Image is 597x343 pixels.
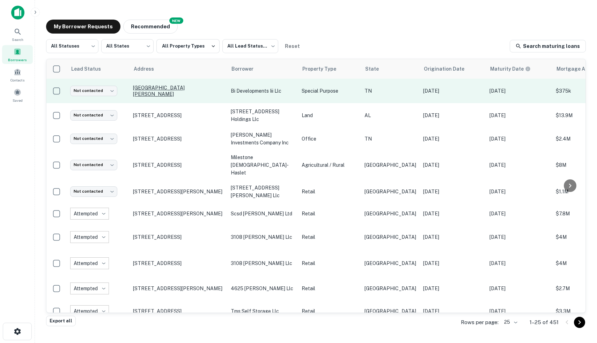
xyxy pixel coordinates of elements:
p: [DATE] [423,135,482,143]
span: Borrower [231,65,263,73]
span: Maturity dates displayed may be estimated. Please contact the lender for the most accurate maturi... [490,65,540,73]
button: Reset [281,39,303,53]
p: [GEOGRAPHIC_DATA] [364,307,416,315]
p: [DATE] [423,161,482,169]
span: Saved [13,98,23,103]
p: [DATE] [489,259,549,267]
a: Borrowers [2,45,33,64]
span: Contacts [10,77,24,83]
th: Maturity dates displayed may be estimated. Please contact the lender for the most accurate maturi... [486,59,552,79]
p: AL [364,112,416,119]
div: Attempted [70,231,124,243]
div: Not contacted [70,86,117,96]
div: Attempted [70,283,124,294]
a: Saved [2,86,33,105]
p: [GEOGRAPHIC_DATA] [364,285,416,292]
p: TN [364,87,416,95]
button: Export all [46,316,76,326]
button: All Property Types [156,39,220,53]
div: Attempted [70,208,124,220]
p: [GEOGRAPHIC_DATA] [364,161,416,169]
span: Origination Date [424,65,473,73]
a: Search maturing loans [510,40,586,52]
p: [DATE] [423,112,482,119]
iframe: Chat Widget [562,287,597,321]
div: All Lead Statuses [222,37,278,55]
div: Not contacted [70,110,117,120]
p: tms self storage llc [231,307,295,315]
p: [STREET_ADDRESS][PERSON_NAME] llc [231,184,295,199]
th: Origination Date [420,59,486,79]
span: Lead Status [71,65,110,73]
p: [DATE] [423,87,482,95]
p: [DATE] [489,233,549,241]
div: NEW [169,17,183,24]
p: [DATE] [423,210,482,217]
p: scsd [PERSON_NAME] ltd [231,210,295,217]
p: [DATE] [489,161,549,169]
p: [DATE] [423,259,482,267]
p: Office [302,135,358,143]
p: Retail [302,233,358,241]
a: Search [2,25,33,44]
p: [DATE] [489,307,549,315]
p: [STREET_ADDRESS] [133,260,224,266]
p: [STREET_ADDRESS] [133,162,224,168]
p: [STREET_ADDRESS][PERSON_NAME] [133,188,224,195]
p: Retail [302,210,358,217]
p: Land [302,112,358,119]
p: 1–25 of 451 [530,318,559,327]
p: [STREET_ADDRESS] [133,136,224,142]
p: [DATE] [489,188,549,195]
button: Recommended [123,20,178,34]
div: Maturity dates displayed may be estimated. Please contact the lender for the most accurate maturi... [490,65,531,73]
div: Not contacted [70,160,117,170]
th: Property Type [298,59,361,79]
p: Retail [302,285,358,292]
p: [PERSON_NAME] investments company inc [231,131,295,147]
span: Address [134,65,163,73]
div: Attempted [70,305,124,317]
p: [DATE] [489,285,549,292]
div: Not contacted [70,134,117,144]
img: capitalize-icon.png [11,6,24,20]
p: milestone [DEMOGRAPHIC_DATA]-haslet [231,153,295,177]
p: 4625 [PERSON_NAME] llc [231,285,295,292]
p: [DATE] [489,87,549,95]
p: Agricultural / Rural [302,161,358,169]
p: Rows per page: [461,318,499,327]
p: [DATE] [423,188,482,195]
p: [GEOGRAPHIC_DATA] [364,188,416,195]
p: [STREET_ADDRESS] holdings llc [231,108,295,123]
div: 25 [501,317,518,327]
th: State [361,59,420,79]
p: [DATE] [423,285,482,292]
p: 3108 [PERSON_NAME] llc [231,259,295,267]
p: [DATE] [423,233,482,241]
p: Retail [302,188,358,195]
div: Not contacted [70,186,117,196]
span: Search [12,37,23,42]
p: [STREET_ADDRESS] [133,234,224,240]
p: [DATE] [489,112,549,119]
button: My Borrower Requests [46,20,120,34]
p: [STREET_ADDRESS][PERSON_NAME] [133,210,224,217]
a: Contacts [2,65,33,84]
h6: Maturity Date [490,65,524,73]
p: Retail [302,307,358,315]
p: [DATE] [489,210,549,217]
span: State [365,65,388,73]
p: TN [364,135,416,143]
div: Attempted [70,257,124,269]
p: [DATE] [423,307,482,315]
th: Borrower [227,59,298,79]
span: Property Type [302,65,345,73]
p: Special Purpose [302,87,358,95]
button: Go to next page [574,317,585,328]
p: [GEOGRAPHIC_DATA][PERSON_NAME] [133,85,224,97]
